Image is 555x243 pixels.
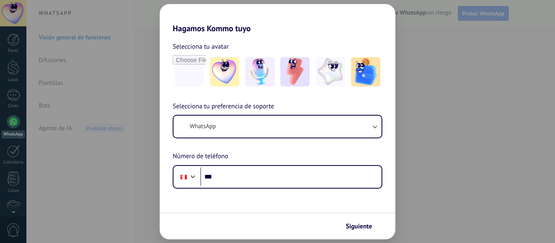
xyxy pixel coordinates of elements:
img: -4.jpeg [316,57,345,86]
span: Selecciona tu avatar [173,41,229,52]
span: Selecciona tu preferencia de soporte [173,101,274,112]
img: -1.jpeg [210,57,239,86]
div: Peru: + 51 [176,168,191,185]
img: -5.jpeg [351,57,380,86]
img: -2.jpeg [245,57,275,86]
button: Siguiente [342,219,383,233]
span: Número de teléfono [173,151,228,162]
span: Siguiente [346,224,372,229]
span: WhatsApp [190,123,216,131]
img: -3.jpeg [280,57,310,86]
button: WhatsApp [173,116,382,138]
h2: Hagamos Kommo tuyo [160,4,395,33]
